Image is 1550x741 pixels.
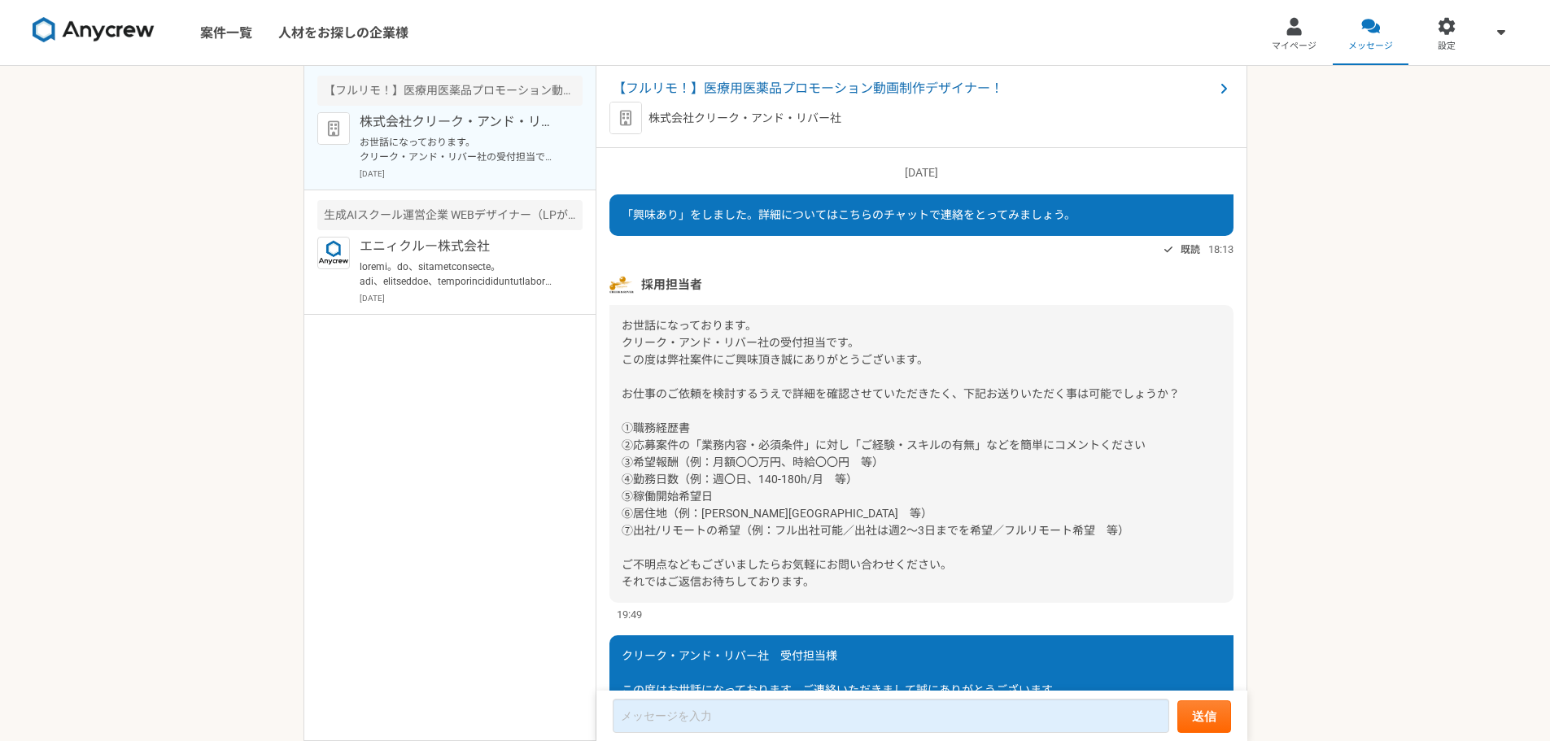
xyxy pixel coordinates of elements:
div: 【フルリモ！】医療用医薬品プロモーション動画制作デザイナー！ [317,76,583,106]
img: default_org_logo-42cde973f59100197ec2c8e796e4974ac8490bb5b08a0eb061ff975e4574aa76.png [317,112,350,145]
span: 既読 [1181,240,1200,259]
img: logo_text_blue_01.png [317,237,350,269]
span: 18:13 [1208,242,1233,257]
button: 送信 [1177,700,1231,733]
p: loremi。do、sitametconsecte。 adi、elitseddoe、temporincididuntutlabor。 etdolorema、al、enimadminimven。 ... [360,259,561,289]
p: [DATE] [609,164,1233,181]
span: 設定 [1438,40,1456,53]
p: お世話になっております。 クリーク・アンド・リバー社の受付担当です。 この度は弊社案件にご応募頂き誠にありがとうございます。 ご応募内容をもとに検討をさせて頂きましたが、 誠に残念ではございます... [360,135,561,164]
p: [DATE] [360,292,583,304]
span: 採用担当者 [641,276,702,294]
img: a295da57-00b6-4b29-ba41-8cef463eb291.png [609,272,634,297]
p: [DATE] [360,168,583,180]
img: default_org_logo-42cde973f59100197ec2c8e796e4974ac8490bb5b08a0eb061ff975e4574aa76.png [609,102,642,134]
img: 8DqYSo04kwAAAAASUVORK5CYII= [33,17,155,43]
p: エニィクルー株式会社 [360,237,561,256]
span: 19:49 [617,607,642,622]
span: 「興味あり」をしました。詳細についてはこちらのチャットで連絡をとってみましょう。 [622,208,1076,221]
span: メッセージ [1348,40,1393,53]
span: マイページ [1272,40,1316,53]
p: 株式会社クリーク・アンド・リバー社 [648,110,841,127]
p: 株式会社クリーク・アンド・リバー社 [360,112,561,132]
span: 【フルリモ！】医療用医薬品プロモーション動画制作デザイナー！ [613,79,1214,98]
div: 生成AIスクール運営企業 WEBデザイナー（LPがメイン） [317,200,583,230]
span: お世話になっております。 クリーク・アンド・リバー社の受付担当です。 この度は弊社案件にご興味頂き誠にありがとうございます。 お仕事のご依頼を検討するうえで詳細を確認させていただきたく、下記お送... [622,319,1180,588]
